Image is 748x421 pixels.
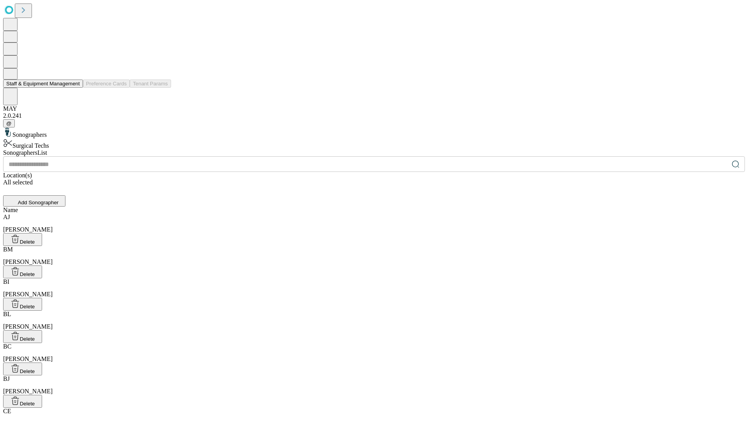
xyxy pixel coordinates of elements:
[3,278,745,298] div: [PERSON_NAME]
[20,271,35,277] span: Delete
[3,112,745,119] div: 2.0.241
[3,408,11,414] span: CE
[3,311,745,330] div: [PERSON_NAME]
[3,363,42,375] button: Delete
[3,119,15,127] button: @
[3,311,11,317] span: BL
[20,239,35,245] span: Delete
[20,368,35,374] span: Delete
[3,127,745,138] div: Sonographers
[3,80,83,88] button: Staff & Equipment Management
[18,200,58,205] span: Add Sonographer
[3,233,42,246] button: Delete
[3,149,745,156] div: Sonographers List
[3,214,10,220] span: AJ
[130,80,171,88] button: Tenant Params
[3,105,745,112] div: MAY
[3,343,11,350] span: BC
[3,298,42,311] button: Delete
[3,246,13,253] span: BM
[3,395,42,408] button: Delete
[3,214,745,233] div: [PERSON_NAME]
[20,304,35,310] span: Delete
[20,401,35,407] span: Delete
[3,172,32,179] span: Location(s)
[6,120,12,126] span: @
[3,375,10,382] span: BJ
[3,138,745,149] div: Surgical Techs
[3,343,745,363] div: [PERSON_NAME]
[3,375,745,395] div: [PERSON_NAME]
[3,179,745,186] div: All selected
[3,195,65,207] button: Add Sonographer
[3,330,42,343] button: Delete
[3,246,745,265] div: [PERSON_NAME]
[3,265,42,278] button: Delete
[20,336,35,342] span: Delete
[3,207,745,214] div: Name
[3,278,9,285] span: BI
[83,80,130,88] button: Preference Cards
